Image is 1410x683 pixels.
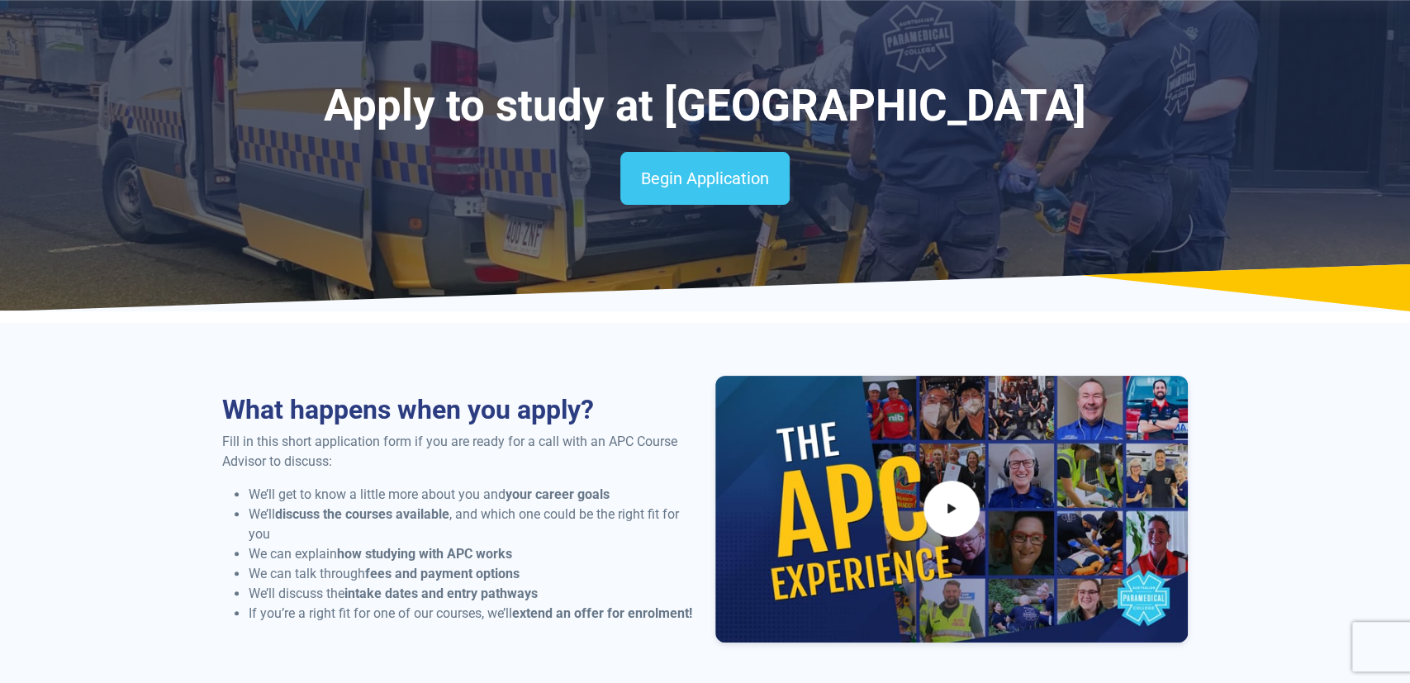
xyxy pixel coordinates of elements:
[222,432,696,472] p: Fill in this short application form if you are ready for a call with an APC Course Advisor to dis...
[365,566,520,581] strong: fees and payment options
[506,486,610,502] strong: your career goals
[222,394,696,425] h2: What happens when you apply?
[337,546,512,562] strong: how studying with APC works
[344,586,538,601] strong: intake dates and entry pathways
[249,584,696,604] li: We’ll discuss the
[249,505,696,544] li: We’ll , and which one could be the right fit for you
[249,485,696,505] li: We’ll get to know a little more about you and
[512,605,692,621] strong: extend an offer for enrolment!
[249,564,696,584] li: We can talk through
[249,544,696,564] li: We can explain
[249,604,696,624] li: If you’re a right fit for one of our courses, we’ll
[222,80,1189,132] h1: Apply to study at [GEOGRAPHIC_DATA]
[620,152,790,205] a: Begin Application
[275,506,449,522] strong: discuss the courses available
